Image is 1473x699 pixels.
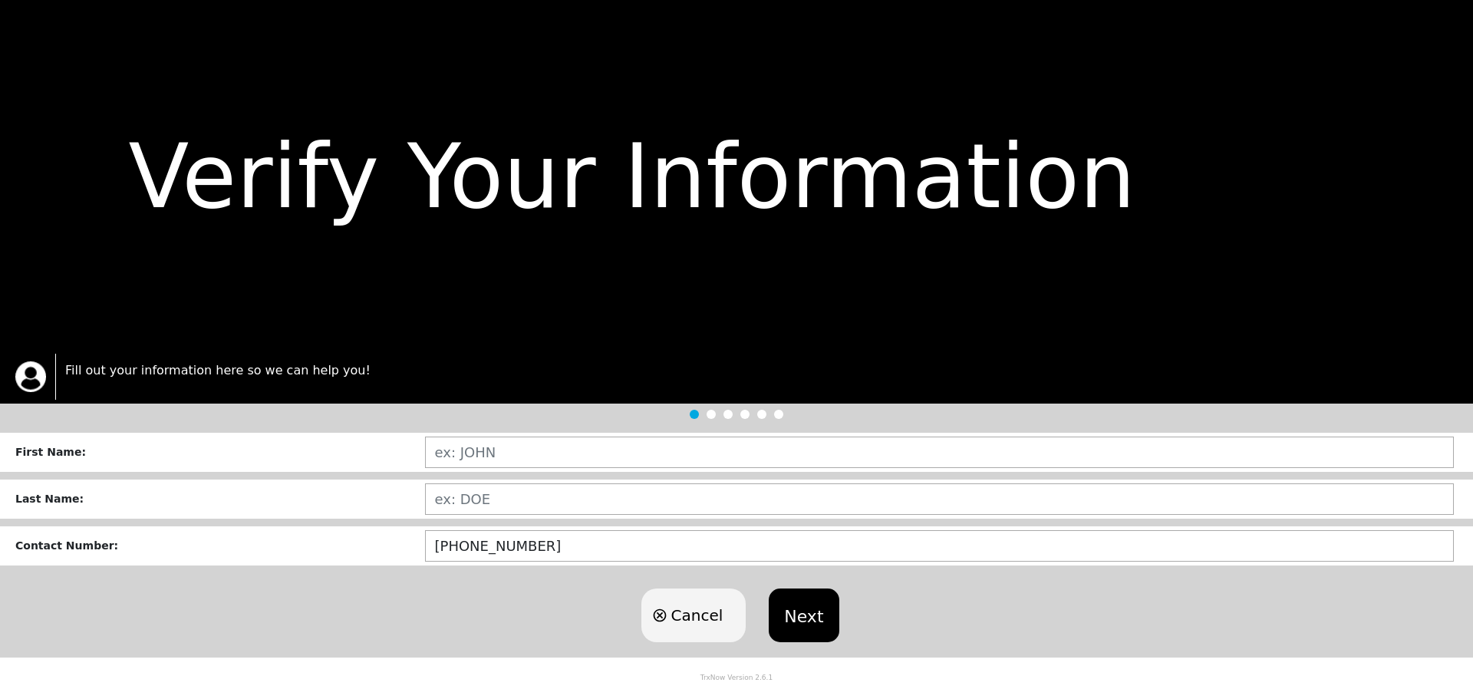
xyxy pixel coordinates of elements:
input: ex: DOE [425,483,1455,515]
button: Next [769,589,839,642]
div: Verify Your Information [29,110,1443,243]
div: First Name : [15,444,425,460]
img: trx now logo [15,361,46,392]
span: Cancel [671,604,723,627]
input: (123) 456-7890 [425,530,1455,562]
div: Last Name : [15,491,425,507]
button: Cancel [641,589,746,642]
p: Fill out your information here so we can help you! [65,361,1458,380]
input: ex: JOHN [425,437,1455,468]
div: Contact Number : [15,538,425,554]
